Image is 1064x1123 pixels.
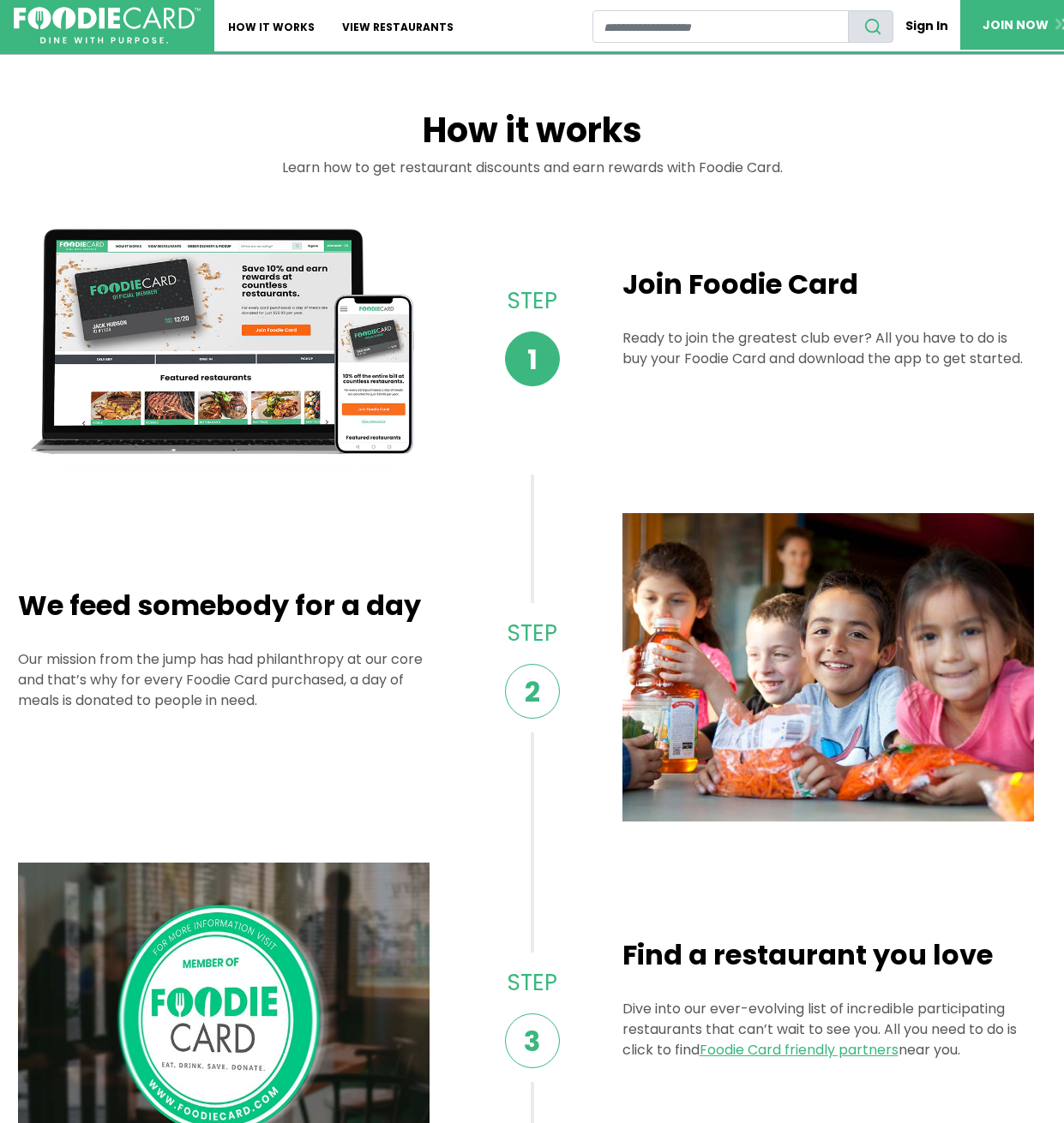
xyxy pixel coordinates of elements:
p: Step [492,284,571,318]
span: 2 [505,664,560,719]
p: Dive into our ever-evolving list of incredible participating restaurants that can’t wait to see y... [622,999,1034,1060]
button: search [848,10,893,43]
span: 3 [505,1013,560,1068]
p: Step [492,966,571,1000]
h2: Join Foodie Card [622,268,1034,301]
div: Learn how to get restaurant discounts and earn rewards with Foodie Card. [18,158,1047,199]
img: FoodieCard; Eat, Drink, Save, Donate [14,7,201,45]
p: Our mission from the jump has had philanthropy at our core and that’s why for every Foodie Card p... [18,649,430,711]
a: Sign In [893,10,960,42]
h1: How it works [18,110,1047,158]
span: 1 [505,332,560,386]
p: Step [492,617,571,650]
h2: We feed somebody for a day [18,589,430,622]
input: restaurant search [592,10,850,43]
p: Ready to join the greatest club ever? All you have to do is buy your Foodie Card and download the... [622,328,1034,369]
h2: Find a restaurant you love [622,939,1034,971]
a: Foodie Card friendly partners [700,1040,899,1060]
